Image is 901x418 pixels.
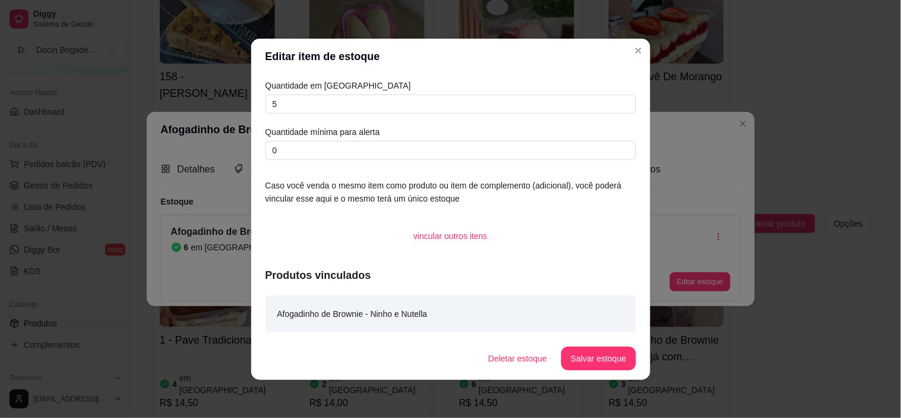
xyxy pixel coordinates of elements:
article: Produtos vinculados [265,267,636,284]
header: Editar item de estoque [251,39,650,74]
button: Close [629,41,648,60]
article: Quantidade em [GEOGRAPHIC_DATA] [265,79,636,92]
article: Caso você venda o mesmo item como produto ou item de complemento (adicional), você poderá vincula... [265,179,636,205]
button: Deletar estoque [479,347,557,370]
article: Quantidade mínima para alerta [265,125,636,139]
button: vincular outros itens [404,224,497,248]
article: Afogadinho de Brownie - Ninho e Nutella [277,307,428,320]
button: Salvar estoque [561,347,636,370]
